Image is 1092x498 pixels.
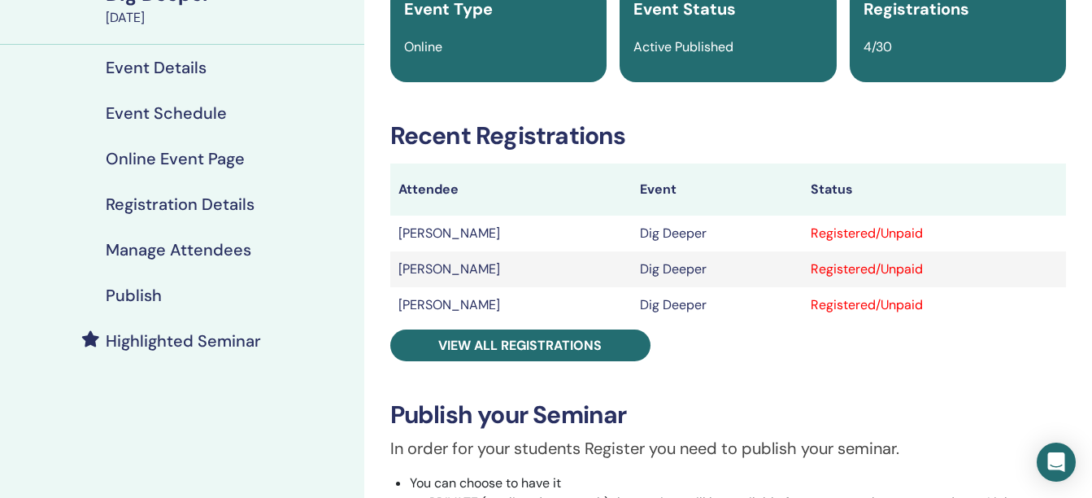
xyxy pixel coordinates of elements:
div: Registered/Unpaid [811,260,1058,279]
h4: Registration Details [106,194,255,214]
h4: Manage Attendees [106,240,251,260]
td: [PERSON_NAME] [390,287,633,323]
h4: Event Details [106,58,207,77]
th: Event [632,164,802,216]
h4: Highlighted Seminar [106,331,261,351]
h4: Event Schedule [106,103,227,123]
p: In order for your students Register you need to publish your seminar. [390,436,1066,461]
span: Online [404,38,442,55]
td: Dig Deeper [632,216,802,251]
td: Dig Deeper [632,287,802,323]
td: [PERSON_NAME] [390,216,633,251]
h4: Online Event Page [106,149,245,168]
h3: Recent Registrations [390,121,1066,151]
td: [PERSON_NAME] [390,251,633,287]
span: View all registrations [438,337,602,354]
td: Dig Deeper [632,251,802,287]
th: Attendee [390,164,633,216]
span: Active Published [633,38,733,55]
h4: Publish [106,286,162,305]
span: 4/30 [864,38,892,55]
a: View all registrations [390,330,650,361]
div: Registered/Unpaid [811,295,1058,315]
div: Open Intercom Messenger [1037,443,1076,482]
h3: Publish your Seminar [390,400,1066,430]
th: Status [803,164,1066,216]
div: [DATE] [106,8,355,28]
div: Registered/Unpaid [811,224,1058,243]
